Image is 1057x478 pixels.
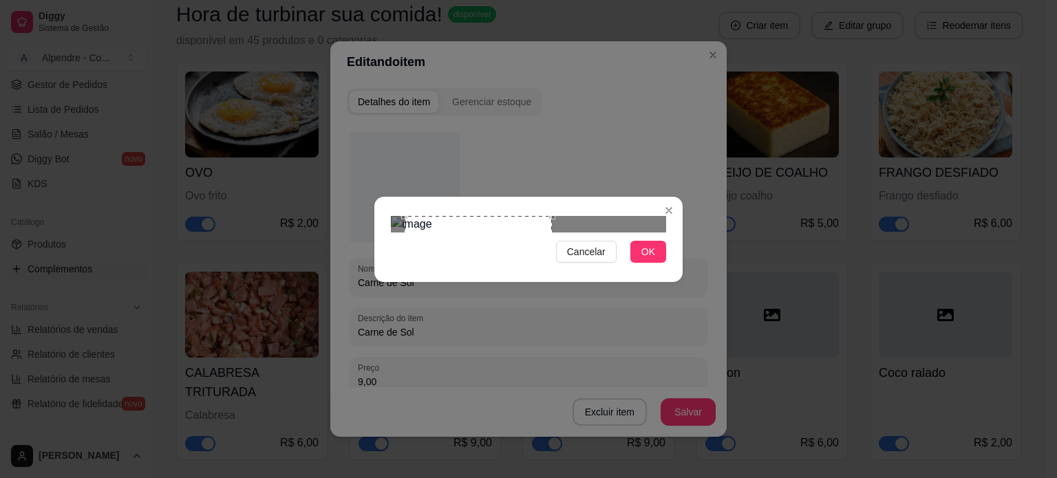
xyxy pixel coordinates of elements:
[556,241,617,263] button: Cancelar
[405,216,552,363] div: Use the arrow keys to move the crop selection area
[641,244,655,259] span: OK
[391,216,666,232] img: image
[630,241,666,263] button: OK
[658,199,680,221] button: Close
[567,244,606,259] span: Cancelar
